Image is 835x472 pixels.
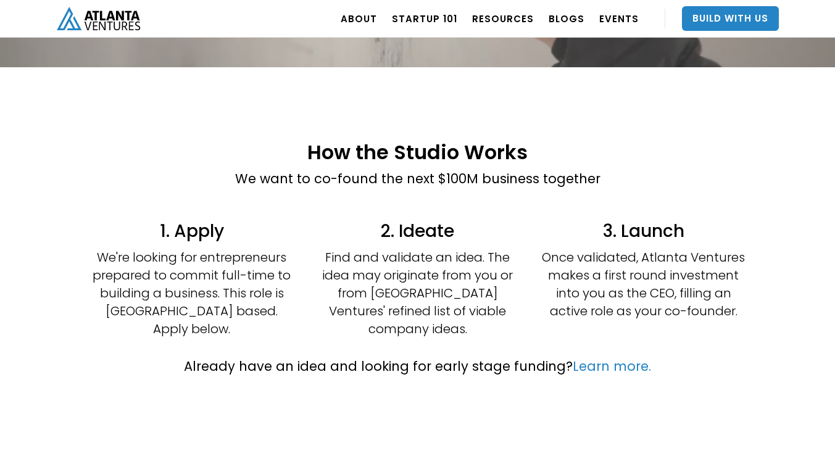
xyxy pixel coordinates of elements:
[472,1,534,36] a: RESOURCES
[341,1,377,36] a: ABOUT
[549,1,584,36] a: BLOGS
[90,249,294,338] p: We're looking for entrepreneurs prepared to commit full-time to building a business. This role is...
[184,357,651,376] p: Already have an idea and looking for early stage funding?
[682,6,779,31] a: Build With Us
[235,169,600,189] p: We want to co-found the next $100M business together
[573,357,651,375] a: Learn more.
[599,1,639,36] a: EVENTS
[235,141,600,163] h2: How the Studio Works
[542,249,746,320] p: Once validated, Atlanta Ventures makes a first round investment into you as the CEO, filling an a...
[90,220,294,242] h4: 1. Apply
[392,1,457,36] a: Startup 101
[316,249,520,338] p: Find and validate an idea. The idea may originate from you or from [GEOGRAPHIC_DATA] Ventures' re...
[542,220,746,242] h4: 3. Launch
[316,220,520,242] h4: 2. Ideate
